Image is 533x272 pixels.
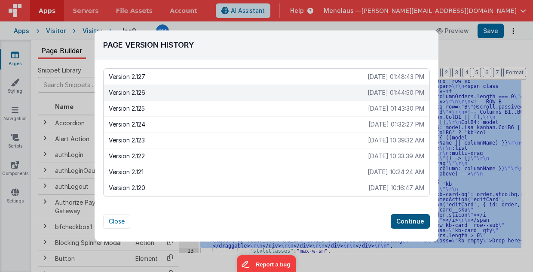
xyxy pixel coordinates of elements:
p: Version 2.123 [109,136,368,145]
button: Close [103,214,130,229]
p: Version 2.125 [109,104,368,113]
p: [DATE] 01:32:27 PM [368,120,424,129]
p: Version 2.126 [109,88,368,97]
p: [DATE] 01:43:30 PM [368,104,424,113]
p: Version 2.127 [109,73,368,81]
p: [DATE] 10:16:47 AM [368,184,424,192]
p: Version 2.122 [109,152,368,160]
p: Version 2.124 [109,120,368,129]
p: [DATE] 01:44:50 PM [368,88,424,97]
h2: Page Version History [103,39,430,51]
button: Continue [391,214,430,229]
p: [DATE] 10:39:32 AM [368,136,424,145]
p: [DATE] 01:48:43 PM [368,73,424,81]
p: Version 2.120 [109,184,368,192]
p: [DATE] 10:24:24 AM [368,168,424,176]
p: [DATE] 10:33:39 AM [368,152,424,160]
p: Version 2.121 [109,168,368,176]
